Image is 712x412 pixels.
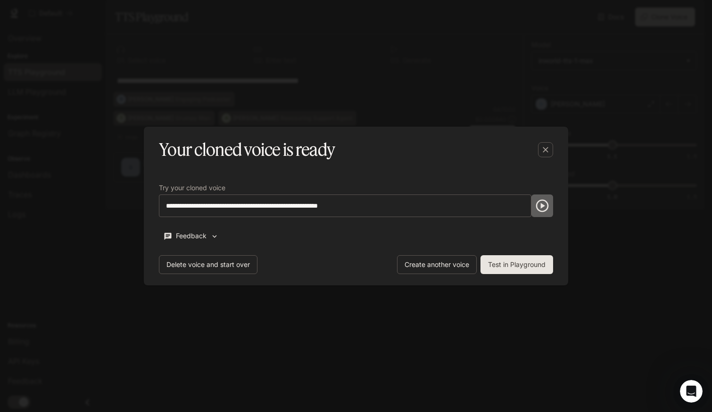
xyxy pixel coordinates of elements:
h5: Your cloned voice is ready [159,138,335,162]
button: Delete voice and start over [159,255,257,274]
iframe: Intercom live chat [680,380,703,403]
p: Try your cloned voice [159,185,225,191]
button: Create another voice [397,255,477,274]
button: Feedback [159,228,223,244]
button: Test in Playground [480,255,553,274]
